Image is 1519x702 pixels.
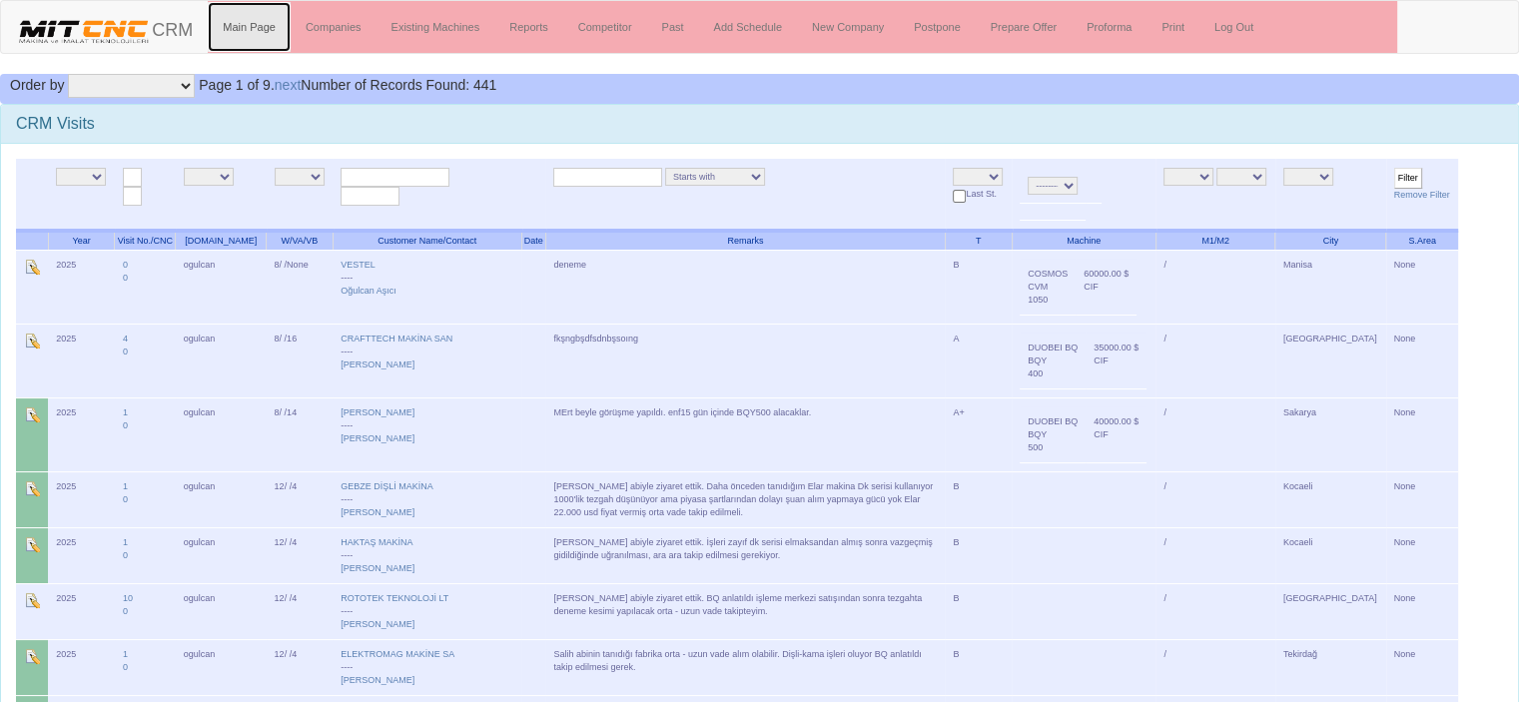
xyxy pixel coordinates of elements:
a: [PERSON_NAME] [341,619,414,629]
th: City [1275,231,1386,251]
a: Remove Filter [1394,190,1450,200]
td: B [945,583,1012,639]
td: 35000.00 $ CIF [1086,333,1146,388]
a: 0 [123,420,128,430]
a: Prepare Offer [976,2,1072,52]
a: 4 [123,334,128,344]
a: [PERSON_NAME] [341,433,414,443]
img: header.png [16,16,152,46]
td: 12/ /4 [267,583,334,639]
a: ELEKTROMAG MAKİNE SA [341,649,454,659]
td: Manisa [1275,250,1386,324]
td: None [1386,583,1459,639]
td: ogulcan [176,471,267,527]
td: deneme [545,250,945,324]
td: Sakarya [1275,397,1386,471]
td: ogulcan [176,639,267,695]
td: 8/ /None [267,250,334,324]
td: 8/ /14 [267,397,334,471]
a: [PERSON_NAME] [341,359,414,369]
th: W/VA/VB [267,231,334,251]
th: Year [48,231,115,251]
th: Visit No./CNC [115,231,176,251]
a: 0 [123,273,128,283]
td: ---- [333,639,521,695]
a: GEBZE DİŞLİ MAKİNA [341,481,433,491]
td: 8/ /16 [267,324,334,397]
img: Edit [24,592,40,608]
td: / [1155,471,1275,527]
td: Salih abinin tanıdığı fabrika orta - uzun vade alım olabilir. Dişli-kama işleri oluyor BQ anlatıl... [545,639,945,695]
a: next [275,77,301,93]
td: ---- [333,397,521,471]
td: / [1155,583,1275,639]
a: 1 [123,481,128,491]
a: 0 [123,260,128,270]
td: MErt beyle görüşme yapıldı. enf15 gün içinde BQY500 alacaklar. [545,397,945,471]
td: [GEOGRAPHIC_DATA] [1275,583,1386,639]
td: ---- [333,471,521,527]
td: / [1155,527,1275,583]
a: 0 [123,550,128,560]
td: Kocaeli [1275,471,1386,527]
td: 12/ /4 [267,471,334,527]
td: B [945,639,1012,695]
td: / [1155,324,1275,397]
td: [PERSON_NAME] abiyle ziyaret ettik. İşleri zayıf dk serisi elmaksandan almış sonra vazgeçmiş gidi... [545,527,945,583]
th: T [945,231,1012,251]
th: Machine [1012,231,1155,251]
td: Last St. [945,159,1012,231]
th: [DOMAIN_NAME] [176,231,267,251]
td: fkşngbşdfsdnbşsoıng [545,324,945,397]
img: Edit [24,406,40,422]
img: Edit [24,259,40,275]
a: 0 [123,494,128,504]
th: Customer Name/Contact [333,231,521,251]
td: ogulcan [176,397,267,471]
a: Oğulcan Aşıcı [341,286,396,296]
a: Log Out [1199,2,1268,52]
a: 0 [123,662,128,672]
td: B [945,250,1012,324]
td: B [945,527,1012,583]
td: 12/ /4 [267,527,334,583]
td: ogulcan [176,527,267,583]
td: 60000.00 $ CIF [1076,259,1137,315]
th: Date [521,231,545,251]
img: Edit [24,648,40,664]
td: [PERSON_NAME] abiyle ziyaret ettik. BQ anlatıldı işleme merkezi satışından sonra tezgahta deneme ... [545,583,945,639]
a: [PERSON_NAME] [341,507,414,517]
td: ---- [333,324,521,397]
a: Add Schedule [699,2,798,52]
a: CRAFTTECH MAKİNA SAN [341,334,452,344]
a: 0 [123,347,128,356]
span: Number of Records Found: 441 [199,77,496,93]
a: 1 [123,649,128,659]
th: Remarks [545,231,945,251]
td: A [945,324,1012,397]
a: [PERSON_NAME] [341,675,414,685]
a: Main Page [208,2,291,52]
a: VESTEL [341,260,376,270]
a: 0 [123,606,128,616]
td: 2025 [48,583,115,639]
td: / [1155,639,1275,695]
td: ogulcan [176,324,267,397]
td: None [1386,471,1459,527]
td: None [1386,250,1459,324]
a: Proforma [1072,2,1146,52]
a: Print [1146,2,1199,52]
a: 1 [123,537,128,547]
a: [PERSON_NAME] [341,407,414,417]
a: ROTOTEK TEKNOLOJİ LT [341,593,448,603]
td: Kocaeli [1275,527,1386,583]
td: None [1386,527,1459,583]
td: DUOBEI BQ BQY 500 [1020,406,1086,462]
a: 1 [123,407,128,417]
td: 2025 [48,527,115,583]
td: ---- [333,527,521,583]
td: / [1155,250,1275,324]
td: ---- [333,583,521,639]
td: None [1386,397,1459,471]
a: Reports [494,2,563,52]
